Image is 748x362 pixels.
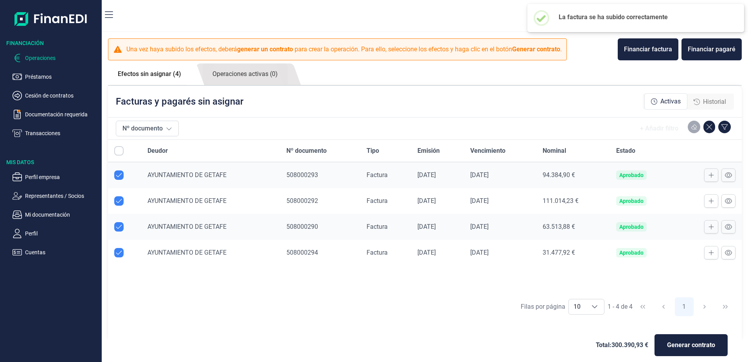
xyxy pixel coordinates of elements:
span: Deudor [147,146,168,156]
div: Activas [644,93,687,110]
a: Operaciones activas (0) [203,63,288,85]
div: Historial [687,94,732,110]
button: Perfil [13,229,99,238]
button: Next Page [695,297,714,316]
div: Row Unselected null [114,222,124,232]
span: Nº documento [286,146,327,156]
button: Mi documentación [13,210,99,219]
span: AYUNTAMIENTO DE GETAFE [147,197,227,205]
button: Generar contrato [654,334,728,356]
span: Emisión [417,146,440,156]
div: All items unselected [114,146,124,156]
button: Operaciones [13,53,99,63]
button: Financiar pagaré [681,38,742,60]
p: Operaciones [25,53,99,63]
button: Last Page [716,297,735,316]
span: AYUNTAMIENTO DE GETAFE [147,223,227,230]
div: 31.477,92 € [543,249,604,257]
button: Representantes / Socios [13,191,99,201]
div: [DATE] [470,171,530,179]
button: Transacciones [13,129,99,138]
div: Row Unselected null [114,170,124,180]
button: Préstamos [13,72,99,81]
span: Nominal [543,146,566,156]
button: Financiar factura [618,38,678,60]
button: Page 1 [675,297,694,316]
span: Factura [367,197,388,205]
div: Filas por página [521,302,565,311]
p: Facturas y pagarés sin asignar [116,95,243,108]
span: Activas [660,97,681,106]
p: Perfil empresa [25,172,99,182]
div: [DATE] [470,249,530,257]
div: [DATE] [417,249,458,257]
div: 111.014,23 € [543,197,604,205]
button: Perfil empresa [13,172,99,182]
div: Row Unselected null [114,248,124,257]
div: Financiar factura [624,45,672,54]
button: First Page [633,297,652,316]
div: Aprobado [619,198,644,204]
p: Cesión de contratos [25,91,99,100]
button: Nº documento [116,121,179,136]
div: [DATE] [470,197,530,205]
span: Estado [616,146,635,156]
button: Cesión de contratos [13,91,99,100]
a: Efectos sin asignar (4) [108,63,191,85]
h2: La factura se ha subido correctamente [559,13,732,21]
button: Documentación requerida [13,110,99,119]
span: 508000292 [286,197,318,205]
span: 508000290 [286,223,318,230]
span: 10 [569,299,585,314]
button: Previous Page [654,297,673,316]
p: Cuentas [25,248,99,257]
span: Historial [703,97,726,107]
button: Cuentas [13,248,99,257]
div: Row Unselected null [114,196,124,206]
span: 1 - 4 de 4 [608,304,633,310]
div: 63.513,88 € [543,223,604,231]
div: Aprobado [619,172,644,178]
p: Representantes / Socios [25,191,99,201]
div: 94.384,90 € [543,171,604,179]
p: Mi documentación [25,210,99,219]
b: Generar contrato [512,45,560,53]
p: Préstamos [25,72,99,81]
span: Factura [367,249,388,256]
div: [DATE] [470,223,530,231]
p: Una vez haya subido los efectos, deberá para crear la operación. Para ello, seleccione los efecto... [126,45,562,54]
span: Factura [367,171,388,179]
span: Total: 300.390,93 € [596,340,648,350]
span: AYUNTAMIENTO DE GETAFE [147,249,227,256]
div: Financiar pagaré [688,45,735,54]
span: AYUNTAMIENTO DE GETAFE [147,171,227,179]
div: Aprobado [619,250,644,256]
img: Logo de aplicación [14,6,88,31]
p: Documentación requerida [25,110,99,119]
span: 508000293 [286,171,318,179]
b: generar un contrato [237,45,293,53]
p: Transacciones [25,129,99,138]
span: Factura [367,223,388,230]
div: [DATE] [417,171,458,179]
div: [DATE] [417,223,458,231]
span: Tipo [367,146,379,156]
span: Generar contrato [667,340,715,350]
p: Perfil [25,229,99,238]
span: 508000294 [286,249,318,256]
div: [DATE] [417,197,458,205]
div: Choose [585,299,604,314]
span: Vencimiento [470,146,505,156]
div: Aprobado [619,224,644,230]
